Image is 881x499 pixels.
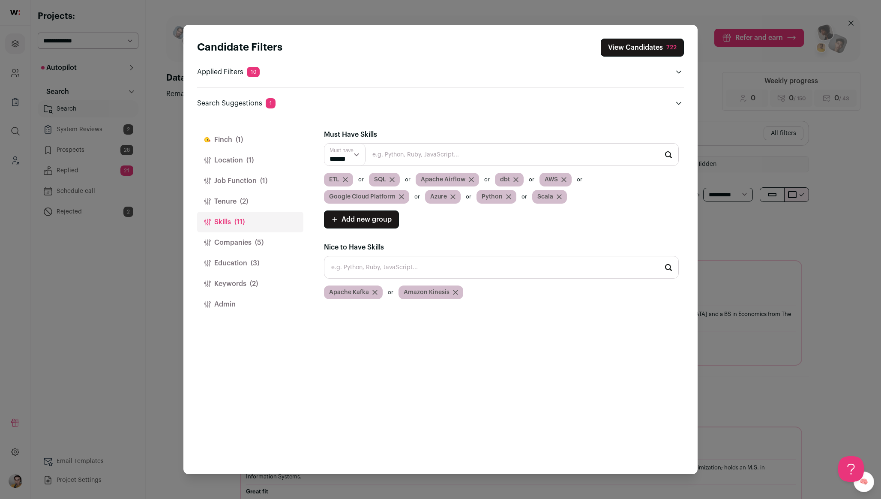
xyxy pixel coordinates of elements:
[674,67,684,77] button: Open applied filters
[197,294,303,315] button: Admin
[197,67,260,77] p: Applied Filters
[260,176,267,186] span: (1)
[197,191,303,212] button: Tenure(2)
[324,244,384,251] span: Nice to Have Skills
[601,39,684,57] button: Close search preferences
[329,288,369,297] span: Apache Kafka
[430,192,447,201] span: Azure
[197,171,303,191] button: Job Function(1)
[324,143,679,166] input: e.g. Python, Ruby, JavaScript...
[545,175,558,184] span: AWS
[197,274,303,294] button: Keywords(2)
[250,279,258,289] span: (2)
[197,212,303,232] button: Skills(11)
[236,135,243,145] span: (1)
[537,192,553,201] span: Scala
[197,42,282,53] strong: Candidate Filters
[500,175,510,184] span: dbt
[197,98,276,108] p: Search Suggestions
[197,232,303,253] button: Companies(5)
[324,210,399,228] button: Add new group
[329,175,339,184] span: ETL
[482,192,503,201] span: Python
[324,129,377,140] label: Must Have Skills
[255,237,264,248] span: (5)
[324,256,679,279] input: e.g. Python, Ruby, JavaScript...
[197,129,303,150] button: Finch(1)
[247,67,260,77] span: 10
[251,258,259,268] span: (3)
[266,98,276,108] span: 1
[854,472,874,492] a: 🧠
[342,214,392,225] span: Add new group
[240,196,248,207] span: (2)
[329,192,396,201] span: Google Cloud Platform
[404,288,449,297] span: Amazon Kinesis
[838,456,864,482] iframe: Help Scout Beacon - Open
[666,43,677,52] div: 722
[246,155,254,165] span: (1)
[374,175,386,184] span: SQL
[197,253,303,274] button: Education(3)
[197,150,303,171] button: Location(1)
[234,217,245,227] span: (11)
[421,175,465,184] span: Apache Airflow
